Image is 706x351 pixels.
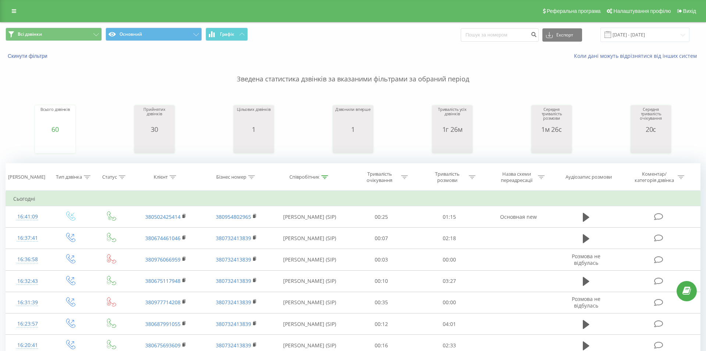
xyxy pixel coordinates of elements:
[347,249,415,270] td: 00:03
[271,249,347,270] td: [PERSON_NAME] (SIP)
[483,206,554,228] td: Основная new
[136,107,173,126] div: Прийнятих дзвінків
[533,126,570,133] div: 1м 26с
[216,213,251,220] a: 380954802965
[434,107,471,126] div: Тривалість усіх дзвінків
[360,171,399,183] div: Тривалість очікування
[145,213,181,220] a: 380502425414
[8,174,45,180] div: [PERSON_NAME]
[6,28,102,41] button: Всі дзвінки
[415,206,483,228] td: 01:15
[216,235,251,242] a: 380732413839
[415,292,483,313] td: 00:00
[347,228,415,249] td: 00:07
[415,228,483,249] td: 02:18
[56,174,82,180] div: Тип дзвінка
[271,292,347,313] td: [PERSON_NAME] (SIP)
[145,277,181,284] a: 380675117948
[574,52,700,59] a: Коли дані можуть відрізнятися вiд інших систем
[216,174,246,180] div: Бізнес номер
[572,295,600,309] span: Розмова не відбулась
[145,342,181,349] a: 380675693609
[633,171,676,183] div: Коментар/категорія дзвінка
[415,249,483,270] td: 00:00
[145,299,181,306] a: 380977714208
[216,342,251,349] a: 380732413839
[632,126,669,133] div: 20с
[461,28,539,42] input: Пошук за номером
[542,28,582,42] button: Експорт
[237,126,271,133] div: 1
[13,317,42,331] div: 16:23:57
[566,174,612,180] div: Аудіозапис розмови
[154,174,168,180] div: Клієнт
[335,107,371,126] div: Дзвонили вперше
[18,31,42,37] span: Всі дзвінки
[216,256,251,263] a: 380732413839
[271,270,347,292] td: [PERSON_NAME] (SIP)
[289,174,320,180] div: Співробітник
[216,277,251,284] a: 380732413839
[145,235,181,242] a: 380674461046
[206,28,248,41] button: Графік
[271,206,347,228] td: [PERSON_NAME] (SIP)
[216,320,251,327] a: 380732413839
[40,107,70,126] div: Всього дзвінків
[347,313,415,335] td: 00:12
[613,8,671,14] span: Налаштування профілю
[415,313,483,335] td: 04:01
[106,28,202,41] button: Основний
[347,206,415,228] td: 00:25
[216,299,251,306] a: 380732413839
[13,231,42,245] div: 16:37:41
[434,126,471,133] div: 1г 26м
[13,252,42,267] div: 16:36:58
[335,126,371,133] div: 1
[6,192,700,206] td: Сьогодні
[145,256,181,263] a: 380976066959
[145,320,181,327] a: 380687991055
[497,171,536,183] div: Назва схеми переадресації
[347,292,415,313] td: 00:35
[271,228,347,249] td: [PERSON_NAME] (SIP)
[683,8,696,14] span: Вихід
[347,270,415,292] td: 00:10
[40,126,70,133] div: 60
[13,295,42,310] div: 16:31:39
[572,253,600,266] span: Розмова не відбулась
[102,174,117,180] div: Статус
[13,274,42,288] div: 16:32:43
[237,107,271,126] div: Цільових дзвінків
[136,126,173,133] div: 30
[6,60,700,84] p: Зведена статистика дзвінків за вказаними фільтрами за обраний період
[547,8,601,14] span: Реферальна програма
[533,107,570,126] div: Середня тривалість розмови
[428,171,467,183] div: Тривалість розмови
[220,32,234,37] span: Графік
[271,313,347,335] td: [PERSON_NAME] (SIP)
[13,210,42,224] div: 16:41:09
[632,107,669,126] div: Середня тривалість очікування
[415,270,483,292] td: 03:27
[6,53,51,59] button: Скинути фільтри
